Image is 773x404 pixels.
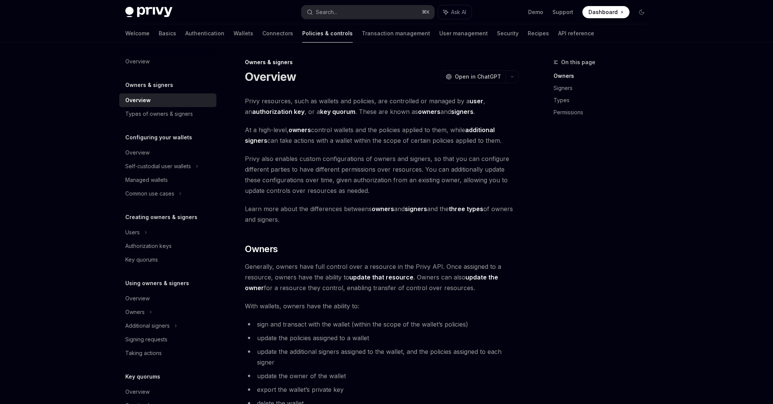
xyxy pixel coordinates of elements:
[125,57,150,66] div: Overview
[125,255,158,264] div: Key quorums
[362,24,430,43] a: Transaction management
[439,24,488,43] a: User management
[257,348,502,366] span: update the additional signers assigned to the wallet, and the policies assigned to each signer
[245,301,519,311] span: With wallets, owners have the ability to:
[125,213,197,222] h5: Creating owners & signers
[561,58,595,67] span: On this page
[119,146,216,159] a: Overview
[554,94,654,106] a: Types
[185,24,224,43] a: Authentication
[119,346,216,360] a: Taking actions
[119,173,216,187] a: Managed wallets
[245,153,519,196] span: Privy also enables custom configurations of owners and signers, so that you can configure differe...
[301,5,434,19] button: Search...⌘K
[497,24,519,43] a: Security
[320,108,355,116] a: key quorum
[582,6,629,18] a: Dashboard
[125,7,172,17] img: dark logo
[554,106,654,118] a: Permissions
[552,8,573,16] a: Support
[125,109,193,118] div: Types of owners & signers
[125,80,173,90] h5: Owners & signers
[451,108,473,115] strong: signers
[302,24,353,43] a: Policies & controls
[233,24,253,43] a: Wallets
[418,108,440,115] strong: owners
[252,108,304,116] a: authorization key
[455,73,501,80] span: Open in ChatGPT
[125,24,150,43] a: Welcome
[316,8,337,17] div: Search...
[159,24,176,43] a: Basics
[451,8,466,16] span: Ask AI
[257,320,468,328] span: sign and transact with the wallet (within the scope of the wallet’s policies)
[636,6,648,18] button: Toggle dark mode
[125,321,170,330] div: Additional signers
[422,9,430,15] span: ⌘ K
[125,335,167,344] div: Signing requests
[438,5,472,19] button: Ask AI
[125,133,192,142] h5: Configuring your wallets
[125,96,151,105] div: Overview
[125,372,160,381] h5: Key quorums
[470,97,483,105] a: user
[588,8,618,16] span: Dashboard
[125,162,191,171] div: Self-custodial user wallets
[289,126,311,134] strong: owners
[252,108,304,115] strong: authorization key
[125,308,145,317] div: Owners
[245,204,519,225] span: Learn more about the differences betweens and and the of owners and signers.
[245,58,519,66] div: Owners & signers
[528,24,549,43] a: Recipes
[125,148,150,157] div: Overview
[554,82,654,94] a: Signers
[125,349,162,358] div: Taking actions
[528,8,543,16] a: Demo
[125,279,189,288] h5: Using owners & signers
[125,294,150,303] div: Overview
[125,228,140,237] div: Users
[119,253,216,267] a: Key quorums
[119,107,216,121] a: Types of owners & signers
[119,55,216,68] a: Overview
[441,70,506,83] button: Open in ChatGPT
[257,372,346,380] span: update the owner of the wallet
[245,125,519,146] span: At a high-level, control wallets and the policies applied to them, while can take actions with a ...
[119,239,216,253] a: Authorization keys
[245,243,278,255] span: Owners
[125,175,168,185] div: Managed wallets
[245,96,519,117] span: Privy resources, such as wallets and policies, are controlled or managed by a , an , or a . These...
[245,70,296,84] h1: Overview
[119,93,216,107] a: Overview
[245,261,519,293] span: Generally, owners have full control over a resource in the Privy API. Once assigned to a resource...
[125,241,172,251] div: Authorization keys
[405,205,427,213] a: signers
[125,189,174,198] div: Common use cases
[119,385,216,399] a: Overview
[119,292,216,305] a: Overview
[320,108,355,115] strong: key quorum
[257,386,344,393] span: export the wallet’s private key
[125,387,150,396] div: Overview
[449,205,483,213] a: three types
[558,24,594,43] a: API reference
[119,333,216,346] a: Signing requests
[262,24,293,43] a: Connectors
[372,205,394,213] a: owners
[257,334,369,342] span: update the policies assigned to a wallet
[349,273,413,281] strong: update that resource
[554,70,654,82] a: Owners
